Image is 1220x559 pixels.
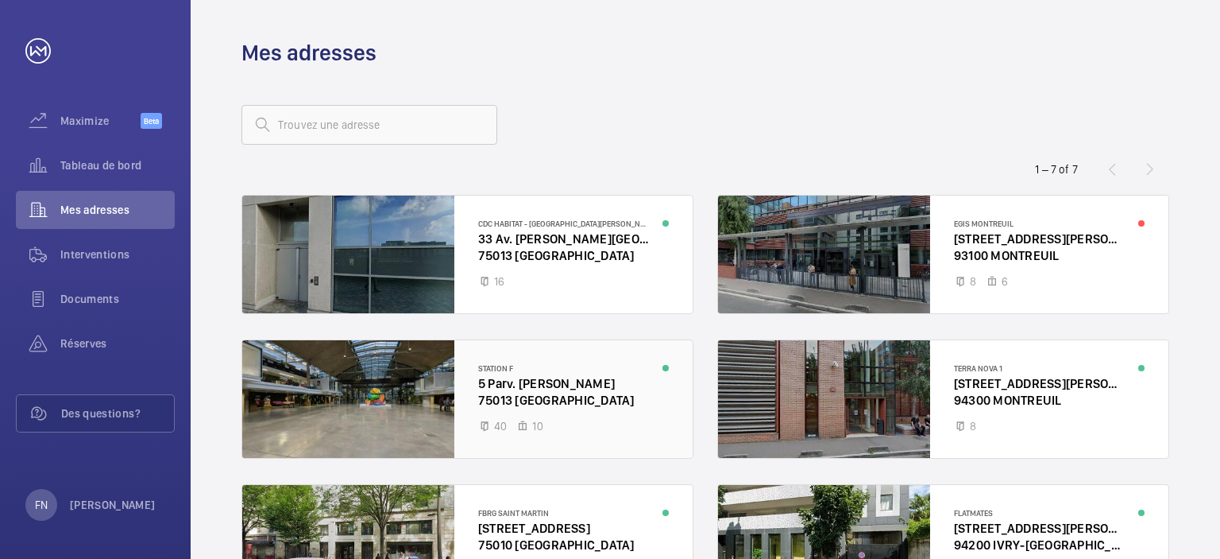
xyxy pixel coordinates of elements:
[60,113,141,129] span: Maximize
[60,247,175,262] span: Interventions
[35,497,48,513] p: FN
[241,38,376,68] h1: Mes adresses
[60,291,175,307] span: Documents
[60,157,175,173] span: Tableau de bord
[241,105,497,145] input: Trouvez une adresse
[60,336,175,351] span: Réserves
[1035,161,1078,177] div: 1 – 7 of 7
[61,406,174,421] span: Des questions?
[70,497,156,513] p: [PERSON_NAME]
[141,113,162,129] span: Beta
[60,202,175,218] span: Mes adresses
